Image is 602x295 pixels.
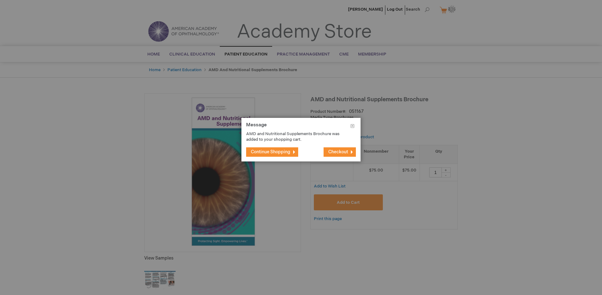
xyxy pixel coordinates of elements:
[324,147,356,157] button: Checkout
[328,149,348,155] span: Checkout
[251,149,290,155] span: Continue Shopping
[246,123,356,131] h1: Message
[246,147,298,157] button: Continue Shopping
[246,131,346,143] p: AMD and Nutritional Supplements Brochure was added to your shopping cart.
